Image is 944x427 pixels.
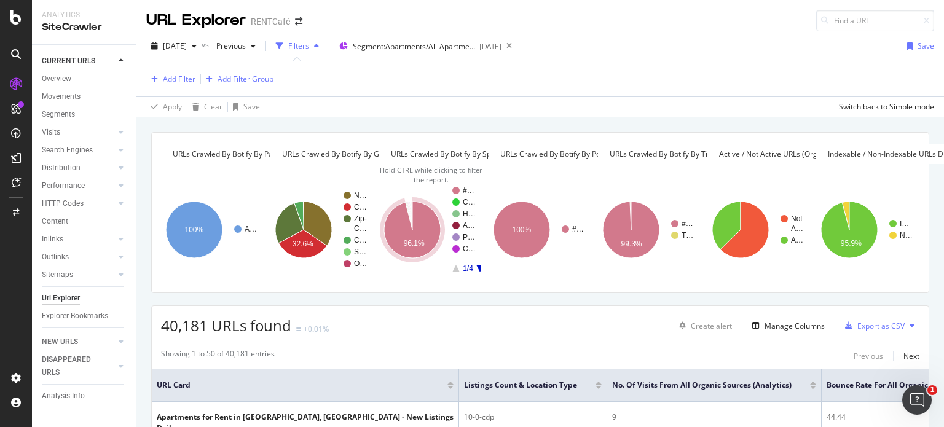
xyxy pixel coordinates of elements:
h4: URLs Crawled By Botify By geolocation [280,144,433,164]
h4: Active / Not Active URLs [717,144,867,164]
span: Previous [211,41,246,51]
div: Segments [42,108,75,121]
svg: A chart. [489,176,591,283]
button: Previous [211,36,261,56]
div: Search Engines [42,144,93,157]
div: SiteCrawler [42,20,126,34]
text: T… [682,231,693,240]
div: A chart. [816,176,918,283]
text: C… [354,236,367,245]
button: Next [903,348,919,363]
h4: URLs Crawled By Botify By specific_cities [388,144,548,164]
div: Add Filter Group [218,74,273,84]
div: Movements [42,90,81,103]
div: Clear [204,101,222,112]
a: CURRENT URLS [42,55,115,68]
a: Overview [42,72,127,85]
text: I… [900,219,909,228]
div: Url Explorer [42,292,80,305]
a: DISAPPEARED URLS [42,353,115,379]
span: Segment: Apartments/All-Apartments [353,41,476,52]
span: URLs Crawled By Botify By tier1 [610,149,719,159]
button: Apply [146,97,182,117]
iframe: Intercom live chat [902,385,932,415]
div: Next [903,351,919,361]
h4: URLs Crawled By Botify By portalwebsite [498,144,657,164]
text: 100% [513,225,532,234]
button: Save [228,97,260,117]
div: +0.01% [304,324,329,334]
text: 32.6% [292,240,313,248]
text: P… [463,233,475,241]
div: [DATE] [479,41,502,52]
h4: URLs Crawled By Botify By tier1 [607,144,737,164]
text: A… [245,225,257,233]
text: Zip- [354,214,367,223]
div: Overview [42,72,71,85]
span: 40,181 URLs found [161,315,291,335]
text: C… [354,224,367,233]
div: NEW URLS [42,335,78,348]
div: Explorer Bookmarks [42,310,108,323]
span: Active / Not Active URLs (organic - all) [719,149,849,159]
a: Content [42,215,127,228]
div: DISAPPEARED URLS [42,353,104,379]
a: NEW URLS [42,335,115,348]
text: #… [682,219,693,228]
div: Visits [42,126,60,139]
a: Search Engines [42,144,115,157]
svg: A chart. [707,176,809,283]
text: Not [791,214,803,223]
div: Filters [288,41,309,51]
text: A… [791,224,803,233]
text: #… [463,186,474,195]
div: Switch back to Simple mode [839,101,934,112]
span: vs [202,39,211,50]
div: Create alert [691,321,732,331]
div: Distribution [42,162,81,174]
input: Find a URL [816,10,934,31]
a: Segments [42,108,127,121]
span: URL Card [157,380,444,391]
span: URLs Crawled By Botify By portalwebsite [500,149,639,159]
span: URLs Crawled By Botify By specific_cities [391,149,530,159]
a: Outlinks [42,251,115,264]
span: 2025 Sep. 17th [163,41,187,51]
a: Visits [42,126,115,139]
span: Hold CTRL while clicking to filter the report. [380,165,482,184]
div: Sitemaps [42,268,73,281]
div: Outlinks [42,251,69,264]
text: A… [791,236,803,245]
a: Performance [42,179,115,192]
svg: A chart. [598,176,700,283]
button: Clear [187,97,222,117]
a: Movements [42,90,127,103]
div: HTTP Codes [42,197,84,210]
div: Content [42,215,68,228]
button: [DATE] [146,36,202,56]
button: Switch back to Simple mode [834,97,934,117]
text: C… [463,245,476,253]
button: Segment:Apartments/All-Apartments[DATE] [334,36,502,56]
div: Save [918,41,934,51]
text: 95.9% [841,239,862,248]
div: RENTCafé [251,15,290,28]
button: Add Filter [146,72,195,87]
span: No. of Visits from All Organic Sources (Analytics) [612,380,792,391]
div: Apply [163,101,182,112]
button: Save [902,36,934,56]
span: URLs Crawled By Botify By pagetype [173,149,296,159]
button: Create alert [674,316,732,335]
text: C… [463,198,476,206]
div: CURRENT URLS [42,55,95,68]
text: N… [354,191,367,200]
a: Explorer Bookmarks [42,310,127,323]
button: Previous [854,348,883,363]
button: Add Filter Group [201,72,273,87]
a: Inlinks [42,233,115,246]
div: 9 [612,412,816,423]
div: Add Filter [163,74,195,84]
img: Equal [296,327,301,331]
